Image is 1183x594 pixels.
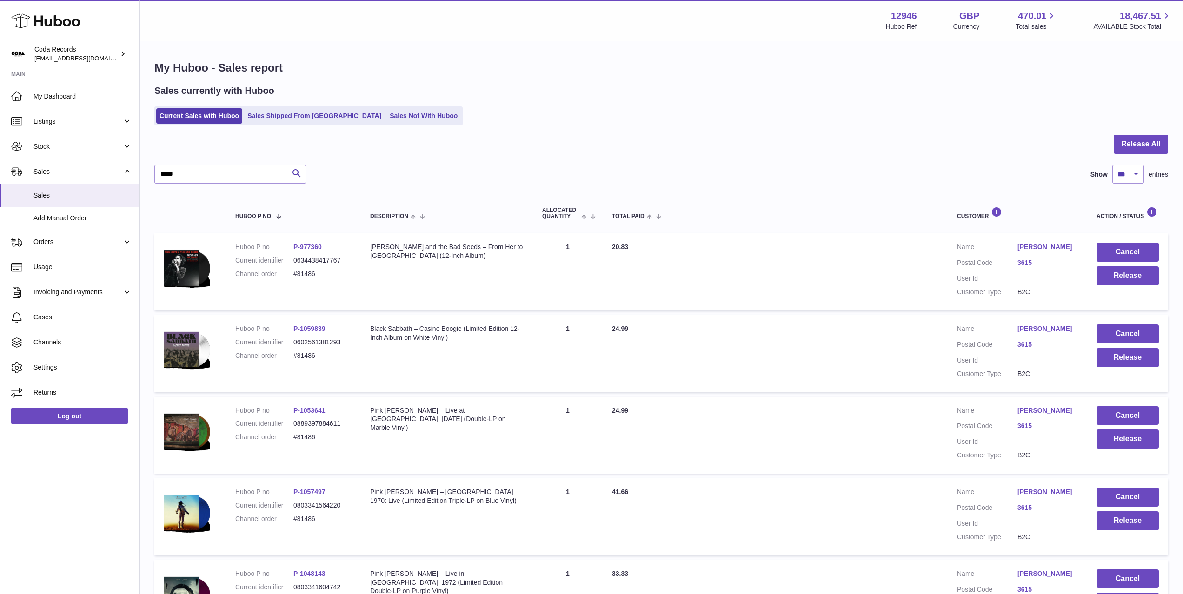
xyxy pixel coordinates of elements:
[164,324,210,375] img: 129461758889331.png
[612,325,628,332] span: 24.99
[293,570,326,577] a: P-1048143
[1097,406,1159,425] button: Cancel
[1097,207,1159,219] div: Action / Status
[164,406,210,456] img: 129461753963189.png
[235,515,293,523] dt: Channel order
[293,243,322,251] a: P-977360
[959,10,979,22] strong: GBP
[33,238,122,246] span: Orders
[1090,170,1108,179] label: Show
[957,324,1017,336] dt: Name
[1017,585,1078,594] a: 3615
[957,243,1017,254] dt: Name
[33,288,122,297] span: Invoicing and Payments
[156,108,242,124] a: Current Sales with Huboo
[33,263,132,271] span: Usage
[244,108,385,124] a: Sales Shipped From [GEOGRAPHIC_DATA]
[1120,10,1161,22] span: 18,467.51
[293,325,326,332] a: P-1059839
[386,108,461,124] a: Sales Not With Huboo
[957,288,1017,297] dt: Customer Type
[1017,422,1078,430] a: 3615
[33,313,132,322] span: Cases
[1097,348,1159,367] button: Release
[953,22,980,31] div: Currency
[235,406,293,415] dt: Huboo P no
[235,433,293,442] dt: Channel order
[1097,243,1159,262] button: Cancel
[235,213,271,219] span: Huboo P no
[1018,10,1046,22] span: 470.01
[957,437,1017,446] dt: User Id
[235,569,293,578] dt: Huboo P no
[370,213,408,219] span: Description
[957,488,1017,499] dt: Name
[957,356,1017,365] dt: User Id
[1016,10,1057,31] a: 470.01 Total sales
[891,10,917,22] strong: 12946
[1093,10,1172,31] a: 18,467.51 AVAILABLE Stock Total
[957,370,1017,378] dt: Customer Type
[886,22,917,31] div: Huboo Ref
[370,488,524,505] div: Pink [PERSON_NAME] – [GEOGRAPHIC_DATA] 1970: Live (Limited Edition Triple-LP on Blue Vinyl)
[370,324,524,342] div: Black Sabbath – Casino Boogie (Limited Edition 12-Inch Album on White Vinyl)
[34,45,118,63] div: Coda Records
[957,258,1017,270] dt: Postal Code
[33,388,132,397] span: Returns
[235,324,293,333] dt: Huboo P no
[33,142,122,151] span: Stock
[33,363,132,372] span: Settings
[235,243,293,251] dt: Huboo P no
[1017,370,1078,378] dd: B2C
[957,503,1017,515] dt: Postal Code
[33,214,132,223] span: Add Manual Order
[235,256,293,265] dt: Current identifier
[957,569,1017,581] dt: Name
[1097,266,1159,285] button: Release
[612,213,645,219] span: Total paid
[1017,288,1078,297] dd: B2C
[34,54,137,62] span: [EMAIL_ADDRESS][DOMAIN_NAME]
[957,274,1017,283] dt: User Id
[612,407,628,414] span: 24.99
[533,478,603,555] td: 1
[154,60,1168,75] h1: My Huboo - Sales report
[293,583,352,592] dd: 0803341604742
[235,488,293,496] dt: Huboo P no
[33,167,122,176] span: Sales
[293,407,326,414] a: P-1053641
[33,338,132,347] span: Channels
[164,243,210,293] img: 129461712936436.png
[154,85,274,97] h2: Sales currently with Huboo
[957,207,1078,219] div: Customer
[293,515,352,523] dd: #81486
[1017,451,1078,460] dd: B2C
[957,451,1017,460] dt: Customer Type
[1097,429,1159,449] button: Release
[542,207,579,219] span: ALLOCATED Quantity
[957,422,1017,433] dt: Postal Code
[533,233,603,310] td: 1
[612,243,628,251] span: 20.83
[370,406,524,433] div: Pink [PERSON_NAME] – Live at [GEOGRAPHIC_DATA], [DATE] (Double-LP on Marble Vinyl)
[1114,135,1168,154] button: Release All
[1017,243,1078,251] a: [PERSON_NAME]
[235,351,293,360] dt: Channel order
[1017,258,1078,267] a: 3615
[235,583,293,592] dt: Current identifier
[293,351,352,360] dd: #81486
[1017,569,1078,578] a: [PERSON_NAME]
[235,338,293,347] dt: Current identifier
[1017,324,1078,333] a: [PERSON_NAME]
[533,315,603,392] td: 1
[957,533,1017,541] dt: Customer Type
[1097,324,1159,343] button: Cancel
[1097,488,1159,507] button: Cancel
[293,338,352,347] dd: 0602561381293
[293,270,352,278] dd: #81486
[957,340,1017,351] dt: Postal Code
[33,191,132,200] span: Sales
[164,488,210,538] img: 129461757493520.png
[1017,533,1078,541] dd: B2C
[1017,406,1078,415] a: [PERSON_NAME]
